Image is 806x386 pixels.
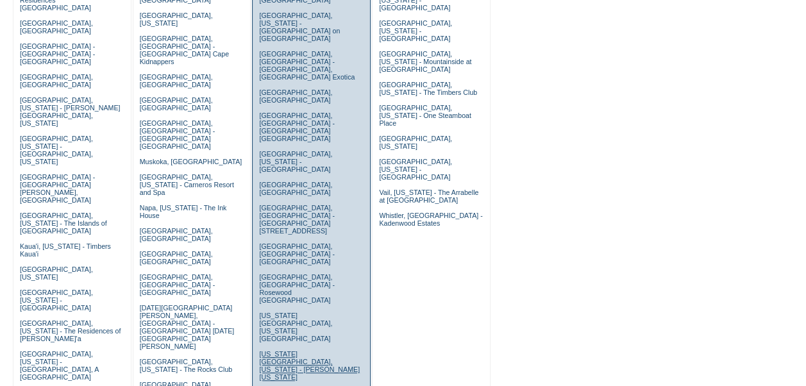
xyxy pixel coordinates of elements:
[259,204,334,235] a: [GEOGRAPHIC_DATA], [GEOGRAPHIC_DATA] - [GEOGRAPHIC_DATA][STREET_ADDRESS]
[140,12,213,27] a: [GEOGRAPHIC_DATA], [US_STATE]
[259,312,332,342] a: [US_STATE][GEOGRAPHIC_DATA], [US_STATE][GEOGRAPHIC_DATA]
[379,212,482,227] a: Whistler, [GEOGRAPHIC_DATA] - Kadenwood Estates
[379,135,452,150] a: [GEOGRAPHIC_DATA], [US_STATE]
[20,265,93,281] a: [GEOGRAPHIC_DATA], [US_STATE]
[259,273,334,304] a: [GEOGRAPHIC_DATA], [GEOGRAPHIC_DATA] - Rosewood [GEOGRAPHIC_DATA]
[140,173,234,196] a: [GEOGRAPHIC_DATA], [US_STATE] - Carneros Resort and Spa
[140,73,213,88] a: [GEOGRAPHIC_DATA], [GEOGRAPHIC_DATA]
[20,19,93,35] a: [GEOGRAPHIC_DATA], [GEOGRAPHIC_DATA]
[259,150,332,173] a: [GEOGRAPHIC_DATA], [US_STATE] - [GEOGRAPHIC_DATA]
[140,273,215,296] a: [GEOGRAPHIC_DATA], [GEOGRAPHIC_DATA] - [GEOGRAPHIC_DATA]
[259,112,334,142] a: [GEOGRAPHIC_DATA], [GEOGRAPHIC_DATA] - [GEOGRAPHIC_DATA] [GEOGRAPHIC_DATA]
[140,227,213,242] a: [GEOGRAPHIC_DATA], [GEOGRAPHIC_DATA]
[20,289,93,312] a: [GEOGRAPHIC_DATA], [US_STATE] - [GEOGRAPHIC_DATA]
[259,50,355,81] a: [GEOGRAPHIC_DATA], [GEOGRAPHIC_DATA] - [GEOGRAPHIC_DATA], [GEOGRAPHIC_DATA] Exotica
[140,35,229,65] a: [GEOGRAPHIC_DATA], [GEOGRAPHIC_DATA] - [GEOGRAPHIC_DATA] Cape Kidnappers
[20,42,95,65] a: [GEOGRAPHIC_DATA] - [GEOGRAPHIC_DATA] - [GEOGRAPHIC_DATA]
[140,119,215,150] a: [GEOGRAPHIC_DATA], [GEOGRAPHIC_DATA] - [GEOGRAPHIC_DATA] [GEOGRAPHIC_DATA]
[259,242,334,265] a: [GEOGRAPHIC_DATA], [GEOGRAPHIC_DATA] - [GEOGRAPHIC_DATA]
[259,350,360,381] a: [US_STATE][GEOGRAPHIC_DATA], [US_STATE] - [PERSON_NAME] [US_STATE]
[20,212,107,235] a: [GEOGRAPHIC_DATA], [US_STATE] - The Islands of [GEOGRAPHIC_DATA]
[140,358,233,373] a: [GEOGRAPHIC_DATA], [US_STATE] - The Rocks Club
[20,242,111,258] a: Kaua'i, [US_STATE] - Timbers Kaua'i
[140,96,213,112] a: [GEOGRAPHIC_DATA], [GEOGRAPHIC_DATA]
[379,104,471,127] a: [GEOGRAPHIC_DATA], [US_STATE] - One Steamboat Place
[379,50,471,73] a: [GEOGRAPHIC_DATA], [US_STATE] - Mountainside at [GEOGRAPHIC_DATA]
[379,81,477,96] a: [GEOGRAPHIC_DATA], [US_STATE] - The Timbers Club
[140,250,213,265] a: [GEOGRAPHIC_DATA], [GEOGRAPHIC_DATA]
[20,173,95,204] a: [GEOGRAPHIC_DATA] - [GEOGRAPHIC_DATA][PERSON_NAME], [GEOGRAPHIC_DATA]
[379,158,452,181] a: [GEOGRAPHIC_DATA], [US_STATE] - [GEOGRAPHIC_DATA]
[259,181,332,196] a: [GEOGRAPHIC_DATA], [GEOGRAPHIC_DATA]
[20,350,99,381] a: [GEOGRAPHIC_DATA], [US_STATE] - [GEOGRAPHIC_DATA], A [GEOGRAPHIC_DATA]
[140,304,234,350] a: [DATE][GEOGRAPHIC_DATA][PERSON_NAME], [GEOGRAPHIC_DATA] - [GEOGRAPHIC_DATA] [DATE][GEOGRAPHIC_DAT...
[20,135,93,165] a: [GEOGRAPHIC_DATA], [US_STATE] - [GEOGRAPHIC_DATA], [US_STATE]
[259,12,340,42] a: [GEOGRAPHIC_DATA], [US_STATE] - [GEOGRAPHIC_DATA] on [GEOGRAPHIC_DATA]
[140,204,227,219] a: Napa, [US_STATE] - The Ink House
[20,319,121,342] a: [GEOGRAPHIC_DATA], [US_STATE] - The Residences of [PERSON_NAME]'a
[20,73,93,88] a: [GEOGRAPHIC_DATA], [GEOGRAPHIC_DATA]
[140,158,242,165] a: Muskoka, [GEOGRAPHIC_DATA]
[259,88,332,104] a: [GEOGRAPHIC_DATA], [GEOGRAPHIC_DATA]
[379,19,452,42] a: [GEOGRAPHIC_DATA], [US_STATE] - [GEOGRAPHIC_DATA]
[379,189,478,204] a: Vail, [US_STATE] - The Arrabelle at [GEOGRAPHIC_DATA]
[20,96,121,127] a: [GEOGRAPHIC_DATA], [US_STATE] - [PERSON_NAME][GEOGRAPHIC_DATA], [US_STATE]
